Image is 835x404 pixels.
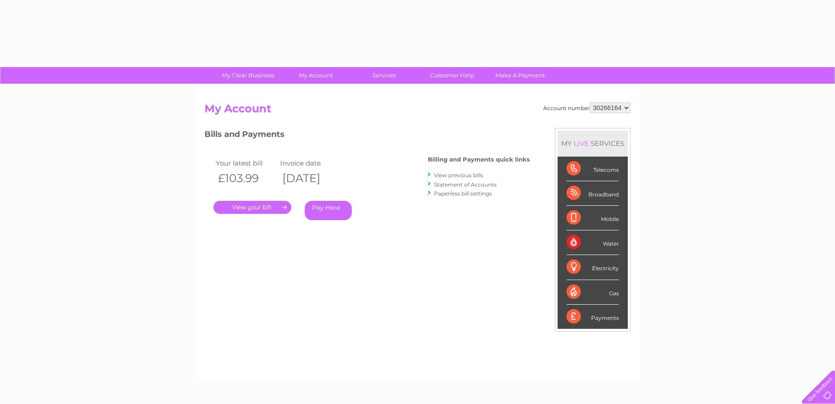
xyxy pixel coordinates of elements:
div: Water [567,230,619,255]
div: Mobile [567,206,619,230]
a: Services [347,67,421,84]
a: My Clear Business [211,67,285,84]
div: Electricity [567,255,619,280]
th: [DATE] [278,169,342,187]
a: Pay Here [305,201,352,220]
div: LIVE [572,139,591,148]
h3: Bills and Payments [204,128,530,144]
h4: Billing and Payments quick links [428,156,530,163]
h2: My Account [204,102,631,119]
div: Broadband [567,181,619,206]
div: Account number [543,102,631,113]
td: Your latest bill [213,157,278,169]
a: Statement of Accounts [434,181,497,188]
a: Customer Help [415,67,489,84]
a: My Account [279,67,353,84]
a: Make A Payment [483,67,557,84]
a: View previous bills [434,172,483,179]
th: £103.99 [213,169,278,187]
div: Telecoms [567,157,619,181]
div: MY SERVICES [558,131,628,156]
div: Gas [567,280,619,305]
div: Payments [567,305,619,329]
td: Invoice date [278,157,342,169]
a: Paperless bill settings [434,190,492,197]
a: . [213,201,291,214]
